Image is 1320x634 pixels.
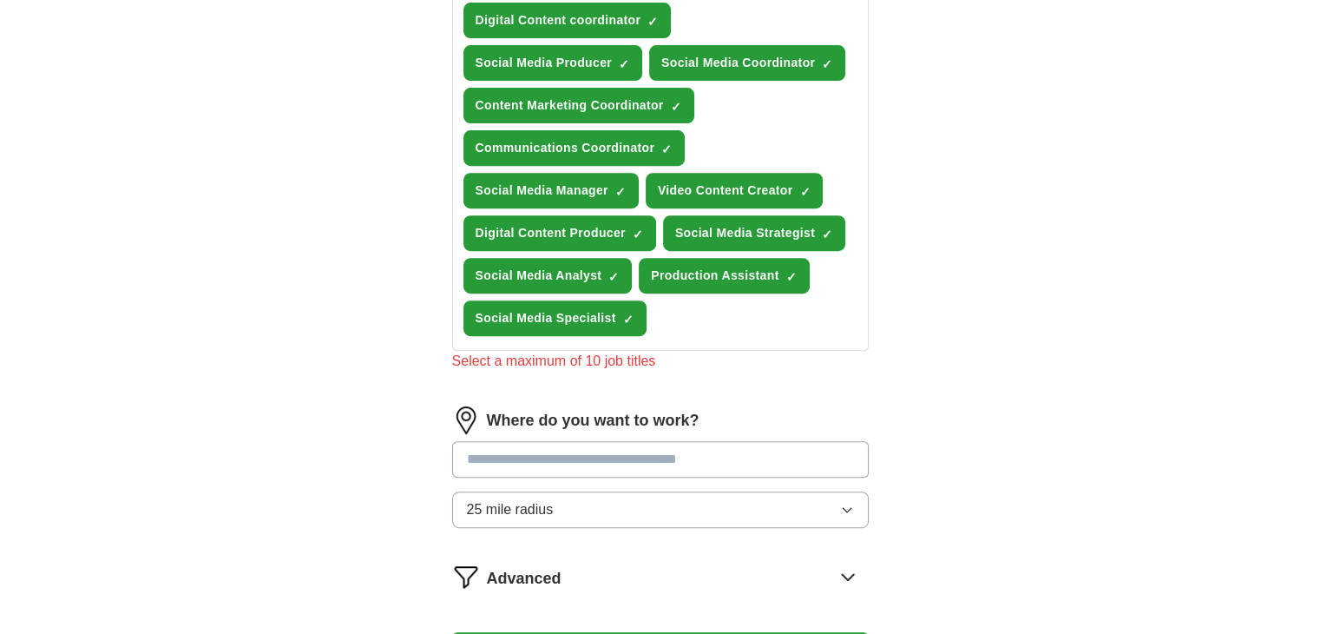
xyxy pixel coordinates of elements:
div: Select a maximum of 10 job titles [452,351,869,372]
span: ✓ [799,185,810,199]
span: Communications Coordinator [476,139,655,157]
span: ✓ [647,15,658,29]
span: Content Marketing Coordinator [476,96,664,115]
button: Social Media Producer✓ [463,45,643,81]
span: ✓ [671,100,681,114]
span: ✓ [822,228,832,241]
span: Digital Content coordinator [476,11,641,30]
button: Social Media Analyst✓ [463,258,633,294]
span: Social Media Analyst [476,267,602,285]
button: Social Media Manager✓ [463,173,639,208]
button: Production Assistant✓ [639,258,809,294]
button: Digital Content Producer✓ [463,215,656,251]
span: Social Media Manager [476,182,608,200]
span: ✓ [608,270,619,284]
span: Production Assistant [651,267,778,285]
button: 25 mile radius [452,492,869,528]
label: Where do you want to work? [487,409,699,433]
span: ✓ [615,185,626,199]
button: Digital Content coordinator✓ [463,3,672,38]
button: Content Marketing Coordinator✓ [463,88,694,123]
span: ✓ [633,228,643,241]
span: Social Media Coordinator [661,54,815,72]
button: Social Media Coordinator✓ [649,45,845,81]
span: Video Content Creator [658,182,793,200]
button: Video Content Creator✓ [646,173,824,208]
span: Social Media Producer [476,54,613,72]
span: ✓ [661,142,672,156]
span: Social Media Specialist [476,309,616,327]
span: ✓ [623,313,634,327]
span: ✓ [786,270,797,284]
button: Social Media Specialist✓ [463,300,647,336]
span: 25 mile radius [467,499,554,520]
img: filter [452,563,480,591]
span: ✓ [619,57,629,71]
button: Social Media Strategist✓ [663,215,845,251]
img: location.png [452,406,480,434]
span: Digital Content Producer [476,224,626,242]
span: Social Media Strategist [675,224,815,242]
span: Advanced [487,567,561,591]
button: Communications Coordinator✓ [463,130,686,166]
span: ✓ [822,57,832,71]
